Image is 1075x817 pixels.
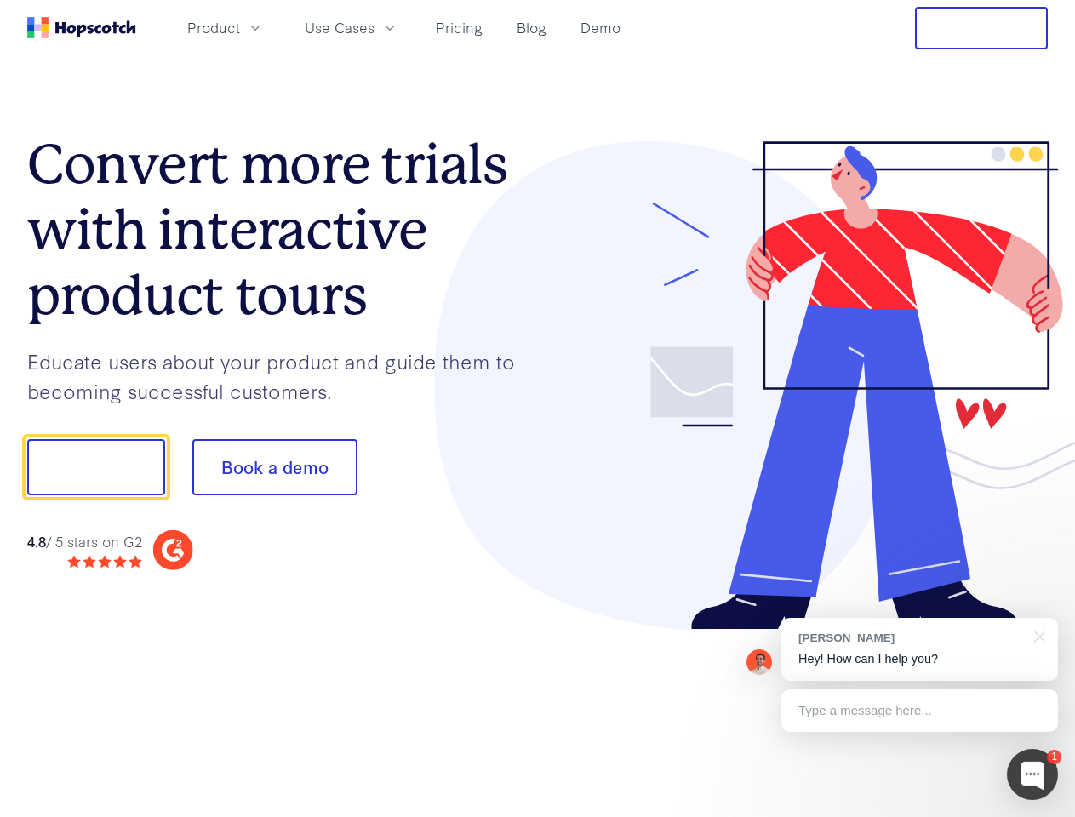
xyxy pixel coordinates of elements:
p: Educate users about your product and guide them to becoming successful customers. [27,346,538,405]
span: Product [187,17,240,38]
div: 1 [1047,750,1061,764]
span: Use Cases [305,17,375,38]
div: / 5 stars on G2 [27,531,142,552]
a: Pricing [429,14,489,42]
p: Hey! How can I help you? [798,650,1041,668]
a: Demo [574,14,627,42]
div: Type a message here... [781,689,1058,732]
strong: 4.8 [27,531,46,551]
button: Use Cases [294,14,409,42]
button: Show me! [27,439,165,495]
a: Home [27,17,136,38]
div: [PERSON_NAME] [798,630,1024,646]
button: Book a demo [192,439,357,495]
img: Mark Spera [746,649,772,675]
h1: Convert more trials with interactive product tours [27,132,538,328]
a: Blog [510,14,553,42]
button: Product [177,14,274,42]
button: Free Trial [915,7,1048,49]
